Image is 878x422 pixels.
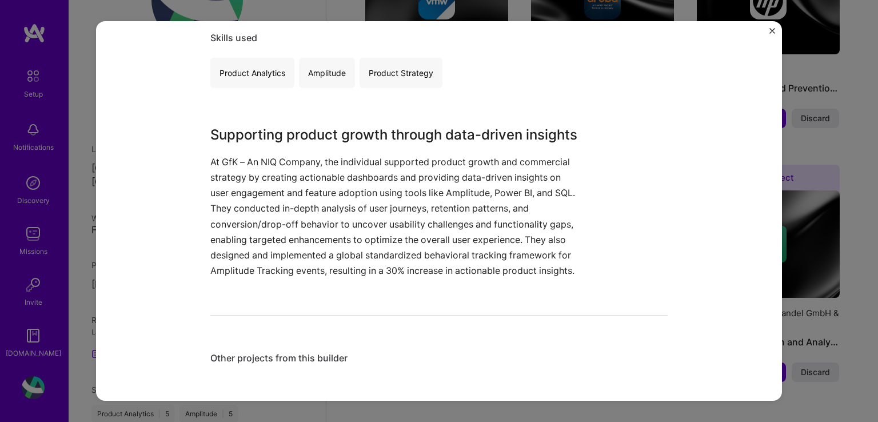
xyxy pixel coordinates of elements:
div: Skills used [210,32,668,44]
button: Close [769,28,775,40]
div: Product Strategy [360,58,442,88]
h3: Supporting product growth through data-driven insights [210,125,582,145]
div: Other projects from this builder [210,352,668,364]
div: Product Analytics [210,58,294,88]
div: Amplitude [299,58,355,88]
p: At GfK – An NIQ Company, the individual supported product growth and commercial strategy by creat... [210,154,582,279]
